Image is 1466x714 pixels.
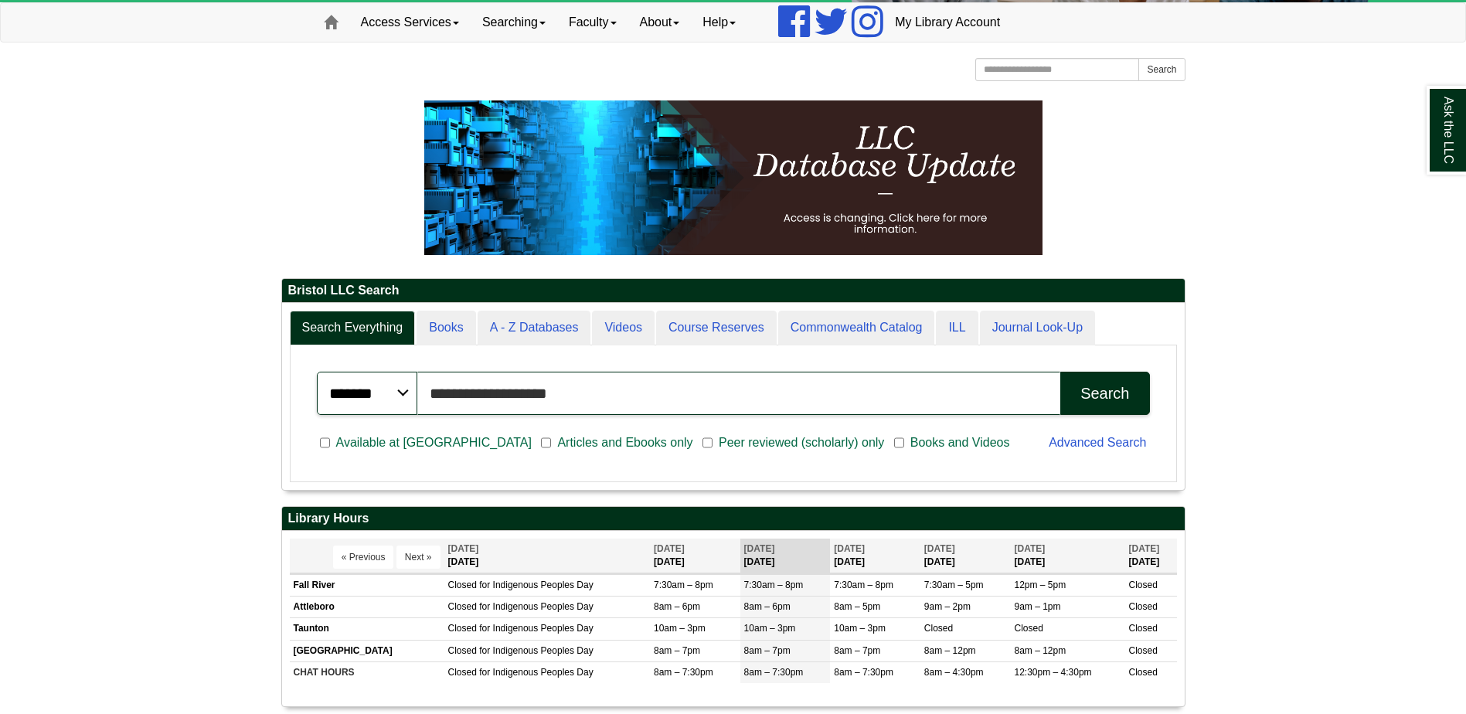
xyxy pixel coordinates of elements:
span: 8am – 5pm [834,601,880,612]
span: for Indigenous Peoples Day [479,601,593,612]
a: My Library Account [883,3,1012,42]
a: Videos [592,311,655,345]
span: Closed [1129,580,1158,590]
a: Advanced Search [1049,436,1146,449]
span: Closed [448,667,477,678]
input: Available at [GEOGRAPHIC_DATA] [320,436,330,450]
span: 7:30am – 8pm [744,580,804,590]
span: 8am – 6pm [654,601,700,612]
input: Articles and Ebooks only [541,436,551,450]
a: Books [417,311,475,345]
span: 10am – 3pm [744,623,796,634]
a: ILL [936,311,978,345]
span: [DATE] [744,543,775,554]
span: 8am – 6pm [744,601,791,612]
td: CHAT HOURS [290,661,444,683]
span: Closed [1129,601,1158,612]
div: Search [1080,385,1129,403]
span: 8am – 7pm [654,645,700,656]
span: 10am – 3pm [834,623,886,634]
span: 9am – 1pm [1014,601,1060,612]
input: Books and Videos [894,436,904,450]
td: [GEOGRAPHIC_DATA] [290,640,444,661]
h2: Bristol LLC Search [282,279,1185,303]
span: 8am – 4:30pm [924,667,984,678]
span: [DATE] [1014,543,1045,554]
span: [DATE] [1129,543,1160,554]
a: About [628,3,692,42]
span: Closed [1014,623,1043,634]
td: Attleboro [290,597,444,618]
span: for Indigenous Peoples Day [479,623,593,634]
span: for Indigenous Peoples Day [479,580,593,590]
span: 8am – 7pm [744,645,791,656]
th: [DATE] [740,539,831,573]
a: Course Reserves [656,311,777,345]
span: 12:30pm – 4:30pm [1014,667,1091,678]
input: Peer reviewed (scholarly) only [702,436,713,450]
span: [DATE] [448,543,479,554]
span: Books and Videos [904,433,1016,452]
span: Closed [448,601,477,612]
th: [DATE] [830,539,920,573]
span: 8am – 12pm [924,645,976,656]
a: A - Z Databases [478,311,591,345]
span: for Indigenous Peoples Day [479,667,593,678]
span: Peer reviewed (scholarly) only [713,433,890,452]
a: Searching [471,3,557,42]
img: HTML tutorial [424,100,1043,255]
th: [DATE] [1125,539,1177,573]
td: Fall River [290,575,444,597]
span: Closed [924,623,953,634]
span: 8am – 7:30pm [744,667,804,678]
span: Closed [1129,645,1158,656]
th: [DATE] [920,539,1011,573]
span: 8am – 7:30pm [834,667,893,678]
button: « Previous [333,546,394,569]
th: [DATE] [444,539,650,573]
span: 8am – 7pm [834,645,880,656]
span: for Indigenous Peoples Day [479,645,593,656]
span: Closed [448,580,477,590]
span: Closed [448,645,477,656]
button: Search [1138,58,1185,81]
span: 8am – 12pm [1014,645,1066,656]
span: [DATE] [834,543,865,554]
span: [DATE] [924,543,955,554]
th: [DATE] [650,539,740,573]
span: 7:30am – 8pm [834,580,893,590]
span: [DATE] [654,543,685,554]
td: Taunton [290,618,444,640]
th: [DATE] [1010,539,1124,573]
span: 9am – 2pm [924,601,971,612]
span: Closed [1129,623,1158,634]
a: Journal Look-Up [980,311,1095,345]
span: 10am – 3pm [654,623,706,634]
a: Commonwealth Catalog [778,311,935,345]
button: Next » [396,546,440,569]
span: Available at [GEOGRAPHIC_DATA] [330,433,538,452]
span: Articles and Ebooks only [551,433,699,452]
span: Closed [1129,667,1158,678]
span: Closed [448,623,477,634]
h2: Library Hours [282,507,1185,531]
a: Faculty [557,3,628,42]
span: 8am – 7:30pm [654,667,713,678]
a: Help [691,3,747,42]
span: 12pm – 5pm [1014,580,1066,590]
a: Search Everything [290,311,416,345]
span: 7:30am – 5pm [924,580,984,590]
span: 7:30am – 8pm [654,580,713,590]
a: Access Services [349,3,471,42]
button: Search [1060,372,1149,415]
